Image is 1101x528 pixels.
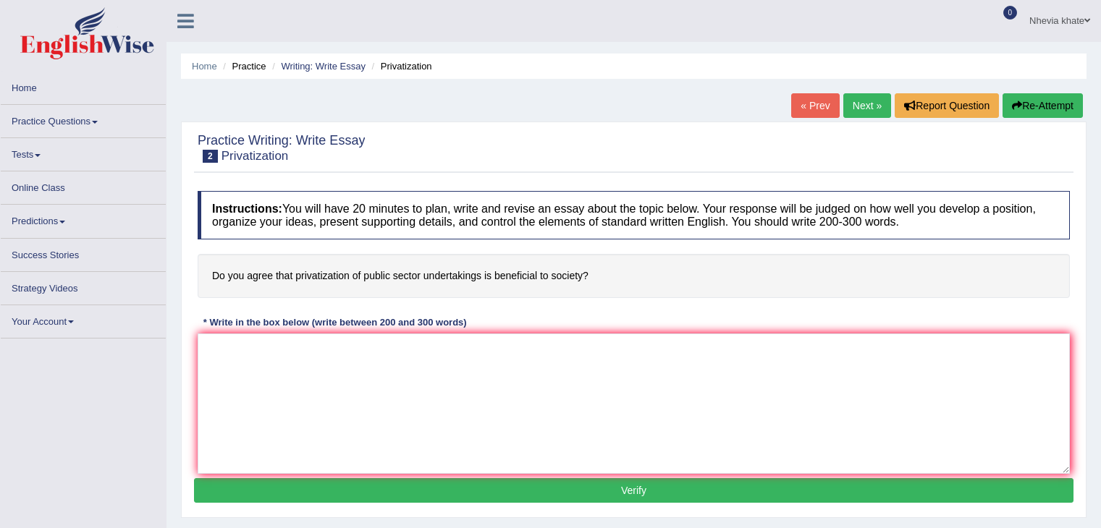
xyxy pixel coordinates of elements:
a: Home [192,61,217,72]
a: Predictions [1,205,166,233]
h4: Do you agree that privatization of public sector undertakings is beneficial to society? [198,254,1070,298]
button: Re-Attempt [1003,93,1083,118]
a: Online Class [1,171,166,200]
small: Privatization [222,149,289,163]
button: Verify [194,478,1073,503]
li: Privatization [368,59,432,73]
a: Strategy Videos [1,272,166,300]
li: Practice [219,59,266,73]
a: Your Account [1,305,166,333]
span: 0 [1003,6,1018,20]
b: Instructions: [212,203,282,215]
a: Next » [843,93,891,118]
a: Writing: Write Essay [281,61,366,72]
h2: Practice Writing: Write Essay [198,134,365,163]
button: Report Question [895,93,999,118]
a: Home [1,72,166,100]
span: 2 [203,150,218,163]
div: * Write in the box below (write between 200 and 300 words) [198,316,472,330]
a: Tests [1,138,166,166]
a: Practice Questions [1,105,166,133]
a: Success Stories [1,239,166,267]
a: « Prev [791,93,839,118]
h4: You will have 20 minutes to plan, write and revise an essay about the topic below. Your response ... [198,191,1070,239]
